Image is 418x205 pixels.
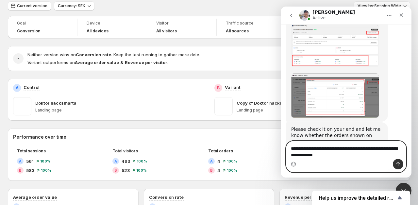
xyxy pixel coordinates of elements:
[8,1,51,10] button: Current version
[156,28,177,34] h4: All visitors
[58,3,85,9] span: Currency: SEK
[76,52,111,57] strong: Conversion rate
[10,120,102,145] div: Please check it on your end and let me know whether the orders shown on GemX match the ones you r...
[27,52,200,57] span: Neither version wins on . Keep the test running to gather more data.
[17,148,46,153] span: Total sessions
[54,1,94,10] button: Currency: SEK
[156,21,207,26] span: Visitor
[112,152,123,163] button: Send a message…
[87,21,138,26] span: Device
[227,168,237,172] span: 100 %
[319,195,396,201] span: Help us improve the detailed report for A/B campaigns
[13,194,57,200] h3: Average order value
[13,97,31,115] img: Doktor nacksmärta
[214,97,233,115] img: Copy of Doktor nacksmärta
[125,60,167,65] strong: Revenue per visitor
[87,20,138,34] a: DeviceAll devices
[6,135,125,152] textarea: Message…
[217,167,220,174] span: 4
[226,28,249,34] h4: All sources
[149,194,184,200] h3: Conversion rate
[226,20,277,34] a: Traffic sourceAll sources
[19,168,22,172] h2: B
[210,168,213,172] h2: B
[237,100,295,106] p: Copy of Doktor nacksmärta
[114,168,117,172] h2: B
[122,158,130,164] span: 493
[27,60,168,65] span: Variant outperforms on .
[26,167,34,174] span: 583
[354,1,410,10] button: View by:Session Wide
[17,21,68,26] span: Goal
[19,159,22,163] h2: A
[17,20,68,34] a: GoalConversion
[217,85,220,91] h2: B
[35,100,76,106] p: Doktor nacksmärta
[26,158,34,164] span: 561
[137,159,147,163] span: 100 %
[40,159,51,163] span: 100 %
[396,183,411,198] iframe: Intercom live chat
[136,168,147,172] span: 100 %
[87,28,109,34] h4: All devices
[5,116,107,149] div: Please check it on your end and let me know whether the orders shown on GemX match the ones you r...
[285,194,326,200] h3: Revenue per visitor
[225,84,241,91] p: Variant
[227,159,237,163] span: 100 %
[208,148,233,153] span: Total orders
[210,159,213,163] h2: A
[120,60,124,65] strong: &
[75,60,119,65] strong: Average order value
[17,55,20,62] h2: -
[281,7,411,178] iframe: Intercom live chat
[156,20,207,34] a: VisitorAll visitors
[41,168,51,172] span: 100 %
[114,159,117,163] h2: A
[112,148,138,153] span: Total visitors
[358,3,401,9] span: View by: Session Wide
[24,84,40,91] p: Control
[217,158,220,164] span: 4
[13,134,405,140] h2: Performance over time
[16,85,19,91] h2: A
[17,28,41,34] span: Conversion
[5,116,125,154] div: Antony says…
[122,167,130,174] span: 523
[10,155,15,160] button: Emoji picker
[35,108,204,113] p: Landing page
[226,21,277,26] span: Traffic source
[237,108,405,113] p: Landing page
[17,3,47,9] span: Current version
[319,194,404,202] button: Show survey - Help us improve the detailed report for A/B campaigns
